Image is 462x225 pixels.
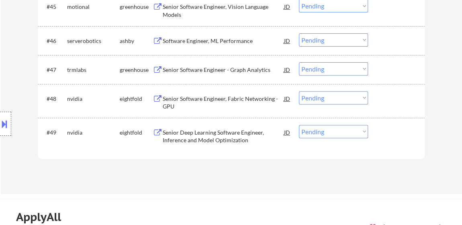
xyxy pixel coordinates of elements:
[120,3,153,11] div: greenhouse
[47,37,61,45] div: #46
[283,125,291,139] div: JD
[163,129,284,144] div: Senior Deep Learning Software Engineer, Inference and Model Optimization
[163,3,284,18] div: Senior Software Engineer, Vision Language Models
[283,62,291,77] div: JD
[283,33,291,48] div: JD
[120,37,153,45] div: ashby
[283,91,291,106] div: JD
[67,37,120,45] div: serverobotics
[163,66,284,74] div: Senior Software Engineer - Graph Analytics
[163,37,284,45] div: Software Engineer, ML Performance
[67,3,120,11] div: motional
[163,95,284,110] div: Senior Software Engineer, Fabric Networking - GPU
[47,3,61,11] div: #45
[16,210,70,224] div: ApplyAll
